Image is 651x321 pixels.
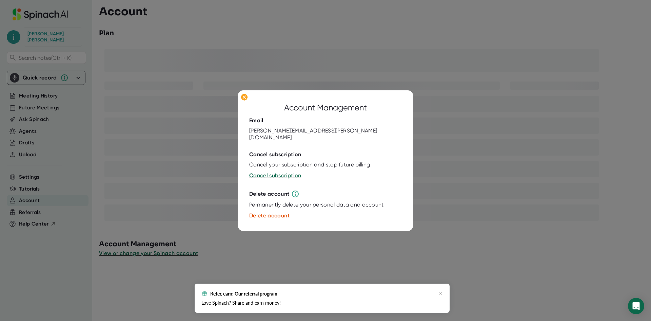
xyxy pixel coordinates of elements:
span: Delete account [249,212,290,219]
div: Cancel your subscription and stop future billing [249,161,370,168]
div: Cancel subscription [249,151,301,158]
div: Delete account [249,191,289,197]
span: Cancel subscription [249,172,301,179]
div: Account Management [284,102,367,114]
div: Email [249,117,263,124]
div: [PERSON_NAME][EMAIL_ADDRESS][PERSON_NAME][DOMAIN_NAME] [249,127,402,141]
button: Delete account [249,212,290,220]
button: Cancel subscription [249,172,301,180]
div: Permanently delete your personal data and account [249,201,384,208]
div: Open Intercom Messenger [628,298,644,314]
